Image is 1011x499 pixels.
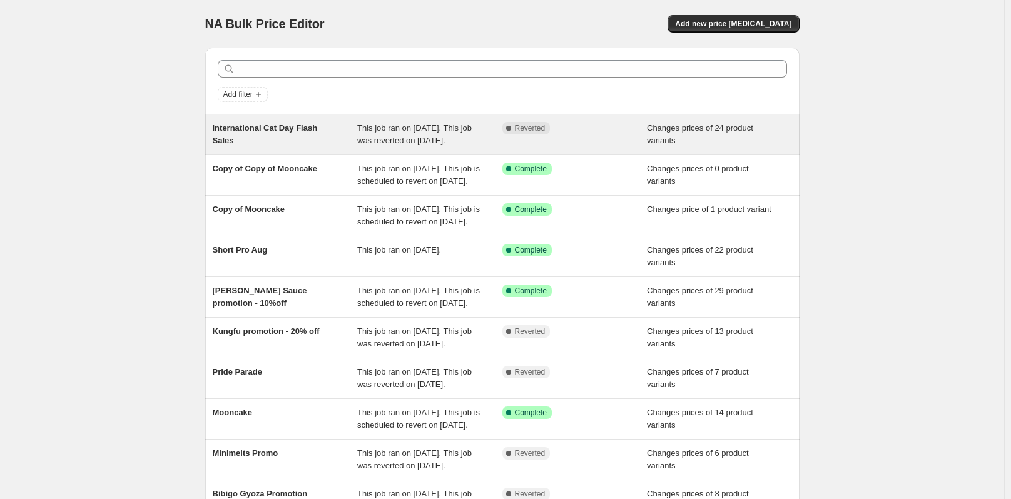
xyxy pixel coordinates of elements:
[515,204,547,214] span: Complete
[213,448,278,458] span: Minimelts Promo
[223,89,253,99] span: Add filter
[213,326,320,336] span: Kungfu promotion - 20% off
[647,448,749,470] span: Changes prices of 6 product variants
[515,123,546,133] span: Reverted
[213,408,253,417] span: Mooncake
[213,245,268,255] span: Short Pro Aug
[213,164,318,173] span: Copy of Copy of Mooncake
[357,164,480,186] span: This job ran on [DATE]. This job is scheduled to revert on [DATE].
[515,448,546,458] span: Reverted
[357,367,472,389] span: This job ran on [DATE]. This job was reverted on [DATE].
[357,448,472,470] span: This job ran on [DATE]. This job was reverted on [DATE].
[357,245,441,255] span: This job ran on [DATE].
[647,123,753,145] span: Changes prices of 24 product variants
[515,408,547,418] span: Complete
[647,367,749,389] span: Changes prices of 7 product variants
[515,286,547,296] span: Complete
[515,164,547,174] span: Complete
[357,204,480,226] span: This job ran on [DATE]. This job is scheduled to revert on [DATE].
[515,489,546,499] span: Reverted
[213,489,308,498] span: Bibigo Gyoza Promotion
[668,15,799,33] button: Add new price [MEDICAL_DATA]
[647,408,753,430] span: Changes prices of 14 product variants
[515,245,547,255] span: Complete
[357,408,480,430] span: This job ran on [DATE]. This job is scheduled to revert on [DATE].
[357,286,480,308] span: This job ran on [DATE]. This job is scheduled to revert on [DATE].
[647,326,753,348] span: Changes prices of 13 product variants
[647,204,771,214] span: Changes price of 1 product variant
[647,245,753,267] span: Changes prices of 22 product variants
[357,326,472,348] span: This job ran on [DATE]. This job was reverted on [DATE].
[647,286,753,308] span: Changes prices of 29 product variants
[218,87,268,102] button: Add filter
[213,204,285,214] span: Copy of Mooncake
[647,164,749,186] span: Changes prices of 0 product variants
[213,367,263,376] span: Pride Parade
[205,17,325,31] span: NA Bulk Price Editor
[357,123,472,145] span: This job ran on [DATE]. This job was reverted on [DATE].
[675,19,791,29] span: Add new price [MEDICAL_DATA]
[515,326,546,336] span: Reverted
[213,123,318,145] span: International Cat Day Flash Sales
[213,286,307,308] span: [PERSON_NAME] Sauce promotion - 10%off
[515,367,546,377] span: Reverted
